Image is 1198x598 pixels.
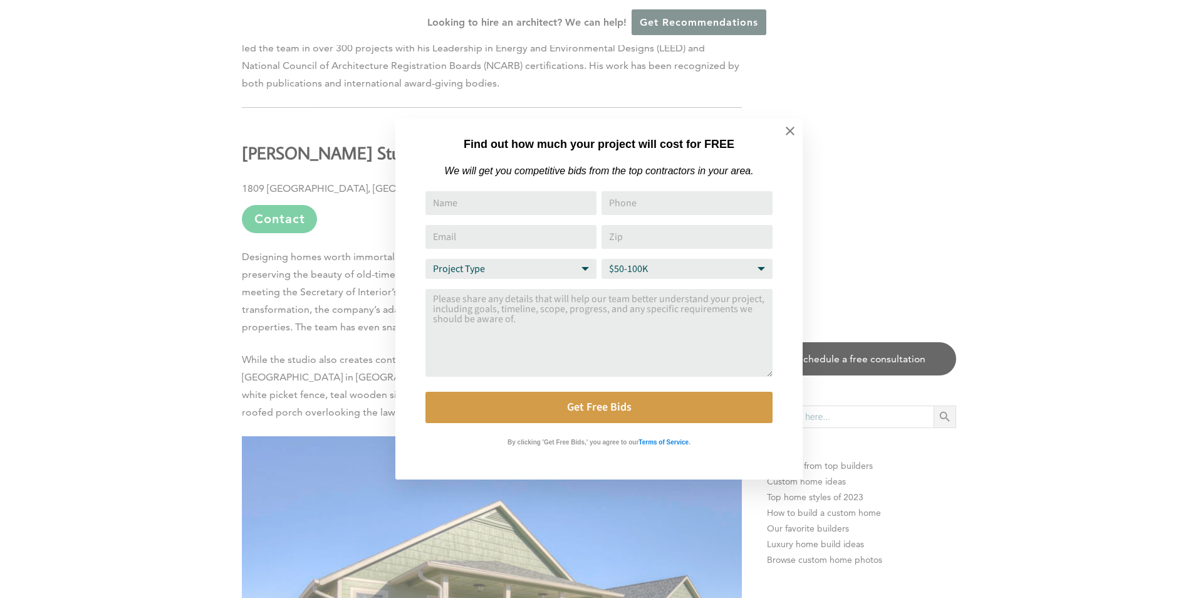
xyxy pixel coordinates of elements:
[464,138,734,150] strong: Find out how much your project will cost for FREE
[444,165,753,176] em: We will get you competitive bids from the top contractors in your area.
[425,289,773,377] textarea: Comment or Message
[425,191,596,215] input: Name
[602,225,773,249] input: Zip
[638,439,689,446] strong: Terms of Service
[602,259,773,279] select: Budget Range
[425,225,596,249] input: Email Address
[957,508,1183,583] iframe: Drift Widget Chat Controller
[425,259,596,279] select: Project Type
[689,439,690,446] strong: .
[602,191,773,215] input: Phone
[508,439,638,446] strong: By clicking 'Get Free Bids,' you agree to our
[638,436,689,446] a: Terms of Service
[768,109,812,153] button: Close
[425,392,773,423] button: Get Free Bids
